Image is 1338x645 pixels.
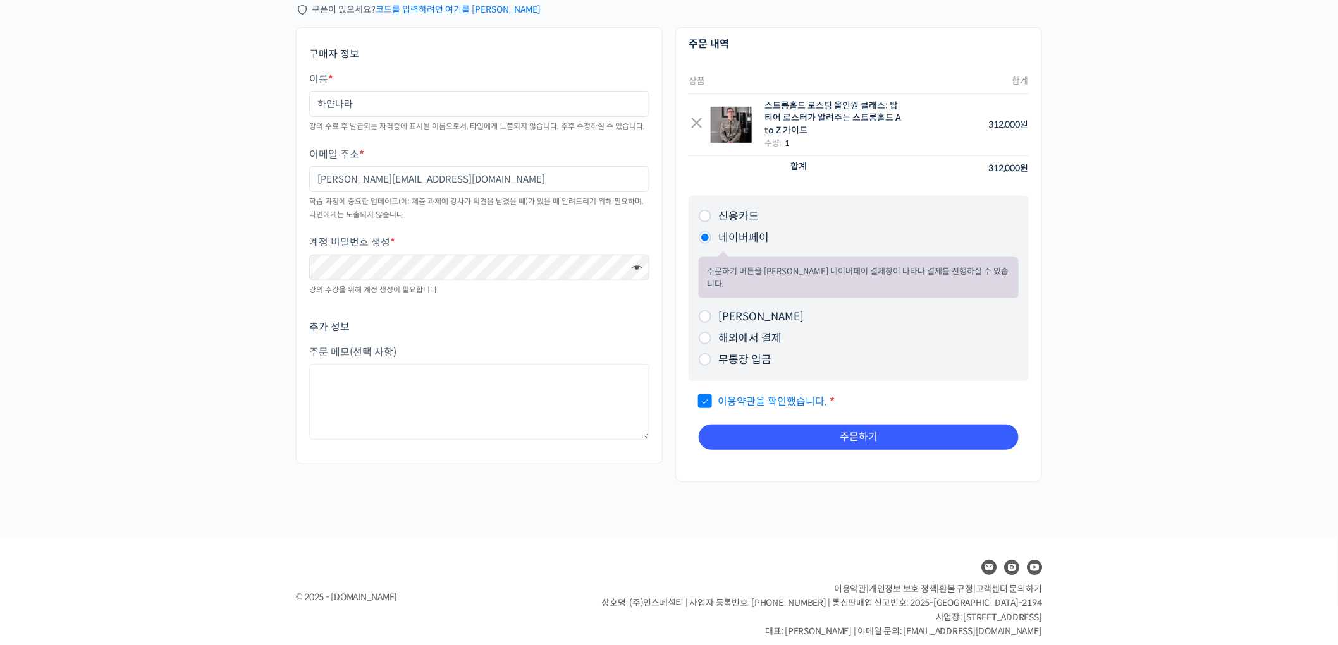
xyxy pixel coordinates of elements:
[309,284,649,296] div: 강의 수강을 위해 계정 생성이 필요합니다.
[718,310,804,323] label: [PERSON_NAME]
[718,332,782,345] label: 해외에서 결제
[689,156,910,181] th: 합계
[718,395,756,408] a: 이용약관
[689,37,1029,51] h3: 주문 내역
[116,420,131,430] span: 대화
[309,74,649,85] label: 이름
[350,346,396,359] span: (선택 사항)
[328,73,333,86] abbr: 필수
[296,589,570,606] div: © 2025 - [DOMAIN_NAME]
[764,100,902,137] div: 스트롱홀드 로스팅 올인원 클래스: 탑티어 로스터가 알려주는 스트롱홀드 A to Z 가이드
[309,347,649,358] label: 주문 메모
[390,236,395,249] abbr: 필수
[988,162,1029,174] bdi: 312,000
[309,149,649,160] label: 이메일 주소
[976,583,1042,594] span: 고객센터 문의하기
[40,419,47,430] span: 홈
[376,4,541,15] a: 코드를 입력하려면 여기를 [PERSON_NAME]
[309,47,649,61] h3: 구매자 정보
[785,138,790,148] strong: 1
[689,69,910,94] th: 상품
[309,166,649,192] input: username@domain.com
[830,395,835,408] abbr: 필수
[689,117,704,133] a: Remove this item
[1021,162,1029,174] span: 원
[764,136,902,150] div: 수량:
[163,401,243,432] a: 설정
[359,148,364,161] abbr: 필수
[309,320,649,334] h3: 추가 정보
[988,119,1029,130] bdi: 312,000
[309,120,649,133] div: 강의 수료 후 발급되는 자격증에 표시될 이름으로서, 타인에게 노출되지 않습니다. 추후 수정하실 수 있습니다.
[910,69,1029,94] th: 합계
[834,583,866,594] a: 이용약관
[4,401,83,432] a: 홈
[309,195,649,221] div: 학습 과정에 중요한 업데이트(예: 제출 과제에 강사가 의견을 남겼을 때)가 있을 때 알려드리기 위해 필요하며, 타인에게는 노출되지 않습니다.
[718,353,771,366] label: 무통장 입금
[707,265,1010,290] p: 주문하기 버튼을 [PERSON_NAME] 네이버페이 결제창이 나타나 결제를 진행하실 수 있습니다.
[296,1,1042,18] div: 쿠폰이 있으세요?
[718,210,759,223] label: 신용카드
[718,231,769,244] label: 네이버페이
[699,395,827,408] span: 을 확인했습니다.
[309,237,649,248] label: 계정 비밀번호 생성
[940,583,974,594] a: 환불 규정
[699,425,1019,450] button: 주문하기
[869,583,937,594] a: 개인정보 보호 정책
[83,401,163,432] a: 대화
[602,582,1042,639] p: | | | 상호명: (주)언스페셜티 | 사업자 등록번호: [PHONE_NUMBER] | 통신판매업 신고번호: 2025-[GEOGRAPHIC_DATA]-2194 사업장: [ST...
[195,419,211,430] span: 설정
[1021,119,1029,130] span: 원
